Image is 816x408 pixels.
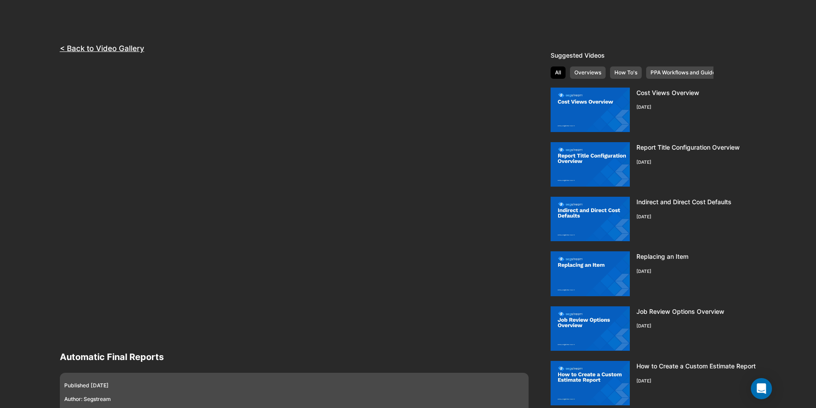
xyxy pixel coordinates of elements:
[751,378,772,399] div: Open Intercom Messenger
[64,381,520,390] p: Published [DATE]
[551,66,566,78] li: All
[636,378,651,383] small: [DATE]
[551,361,630,405] img: instructional video
[636,323,651,328] small: [DATE]
[64,395,520,404] p: Author: Segstream
[636,142,740,153] p: Report Title Configuration Overview
[551,142,630,187] img: instructional video
[636,251,688,262] p: Replacing an Item
[551,251,630,296] img: instructional video
[551,52,766,59] h5: Suggested Videos
[636,306,724,317] p: Job Review Options Overview
[551,197,630,241] img: instructional video
[636,159,651,165] small: [DATE]
[610,66,642,78] li: How To's
[60,352,164,362] h4: Automatic Final Reports
[646,66,723,78] li: PPA Workflows and Guides
[551,306,630,351] img: instructional video
[551,88,630,132] img: instructional video
[636,361,756,371] p: How to Create a Custom Estimate Report
[636,197,731,207] p: Indirect and Direct Cost Defaults
[636,268,651,274] small: [DATE]
[570,66,606,78] li: Overviews
[636,214,651,219] small: [DATE]
[636,104,651,110] small: [DATE]
[636,88,699,98] p: Cost Views Overview
[60,71,529,339] iframe: <!-- video embed url -->
[60,44,144,53] a: < Back to Video Gallery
